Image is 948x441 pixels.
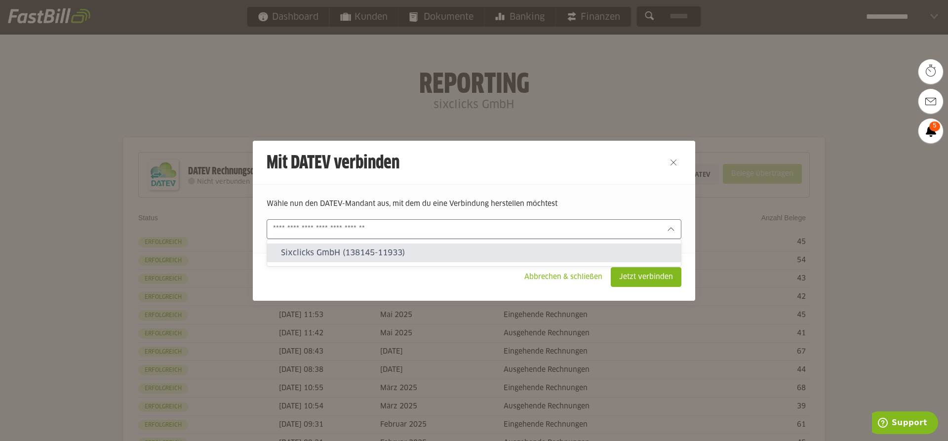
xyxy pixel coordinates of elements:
span: 5 [929,121,940,131]
iframe: Öffnet ein Widget, in dem Sie weitere Informationen finden [872,411,938,436]
sl-button: Abbrechen & schließen [516,267,611,287]
a: 5 [918,119,943,143]
sl-option: Sixclicks GmbH (138145-11933) [267,243,681,262]
p: Wähle nun den DATEV-Mandant aus, mit dem du eine Verbindung herstellen möchtest [267,199,681,209]
sl-button: Jetzt verbinden [611,267,681,287]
